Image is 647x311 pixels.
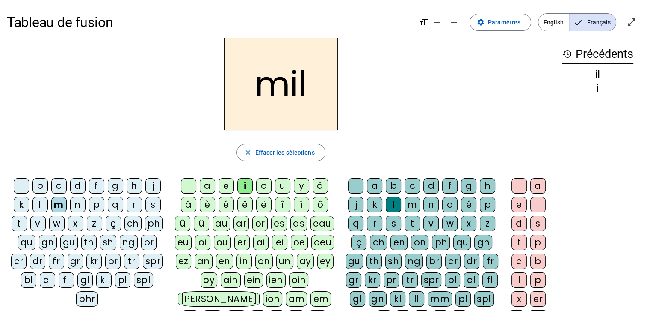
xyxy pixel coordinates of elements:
div: a [367,178,382,194]
div: ez [176,254,191,269]
div: un [276,254,293,269]
div: spr [143,254,163,269]
div: fl [482,272,498,288]
div: pr [105,254,121,269]
div: qu [453,235,471,250]
div: b [386,178,401,194]
mat-icon: history [562,49,572,59]
div: z [480,216,495,231]
div: ou [214,235,231,250]
div: [PERSON_NAME] [178,291,260,307]
div: dr [30,254,45,269]
div: as [290,216,307,231]
div: gu [60,235,78,250]
mat-icon: format_size [418,17,428,27]
div: ph [145,216,163,231]
button: Effacer les sélections [236,144,325,161]
div: gr [68,254,83,269]
div: r [127,197,142,212]
div: c [511,254,527,269]
div: il [562,70,633,80]
span: Effacer les sélections [255,147,314,158]
div: l [32,197,48,212]
div: s [386,216,401,231]
h3: Précédents [562,45,633,64]
div: gl [77,272,93,288]
div: c [405,178,420,194]
div: i [237,178,253,194]
div: in [236,254,252,269]
div: v [423,216,439,231]
div: è [200,197,215,212]
span: Paramètres [488,17,520,27]
div: dr [464,254,479,269]
div: e [219,178,234,194]
div: spl [134,272,154,288]
div: j [145,178,161,194]
button: Augmenter la taille de la police [428,14,446,31]
div: ph [432,235,450,250]
div: x [461,216,476,231]
div: ë [256,197,272,212]
div: gn [474,235,492,250]
div: o [256,178,272,194]
mat-icon: open_in_full [626,17,637,27]
mat-button-toggle-group: Language selection [538,13,616,31]
div: cl [40,272,55,288]
div: w [49,216,65,231]
div: an [195,254,213,269]
div: cr [445,254,461,269]
div: kr [86,254,102,269]
div: gn [369,291,387,307]
div: q [108,197,123,212]
div: d [423,178,439,194]
div: s [145,197,161,212]
div: th [81,235,97,250]
div: pr [384,272,399,288]
div: t [405,216,420,231]
div: ei [272,235,287,250]
div: tr [124,254,139,269]
div: mm [428,291,452,307]
div: ng [120,235,138,250]
div: b [530,254,546,269]
div: pl [455,291,471,307]
div: m [405,197,420,212]
div: fr [49,254,64,269]
div: ch [124,216,142,231]
div: p [530,272,546,288]
div: z [87,216,102,231]
div: spr [421,272,442,288]
div: spl [474,291,494,307]
div: ch [370,235,387,250]
div: o [442,197,458,212]
button: Entrer en plein écran [623,14,640,31]
button: Diminuer la taille de la police [446,14,463,31]
div: g [108,178,123,194]
div: er [234,235,250,250]
mat-icon: add [432,17,442,27]
div: ion [263,291,283,307]
div: h [127,178,142,194]
div: tr [402,272,418,288]
div: é [461,197,476,212]
div: ey [317,254,334,269]
div: t [511,235,527,250]
div: eu [175,235,192,250]
div: oe [291,235,308,250]
div: br [141,235,157,250]
mat-icon: settings [477,18,485,26]
div: î [275,197,290,212]
div: c [51,178,67,194]
div: p [480,197,495,212]
div: é [219,197,234,212]
div: gn [39,235,57,250]
div: v [30,216,46,231]
div: x [511,291,527,307]
div: d [511,216,527,231]
div: gr [346,272,361,288]
div: gu [346,254,363,269]
h1: Tableau de fusion [7,9,411,36]
div: en [216,254,233,269]
div: s [530,216,546,231]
